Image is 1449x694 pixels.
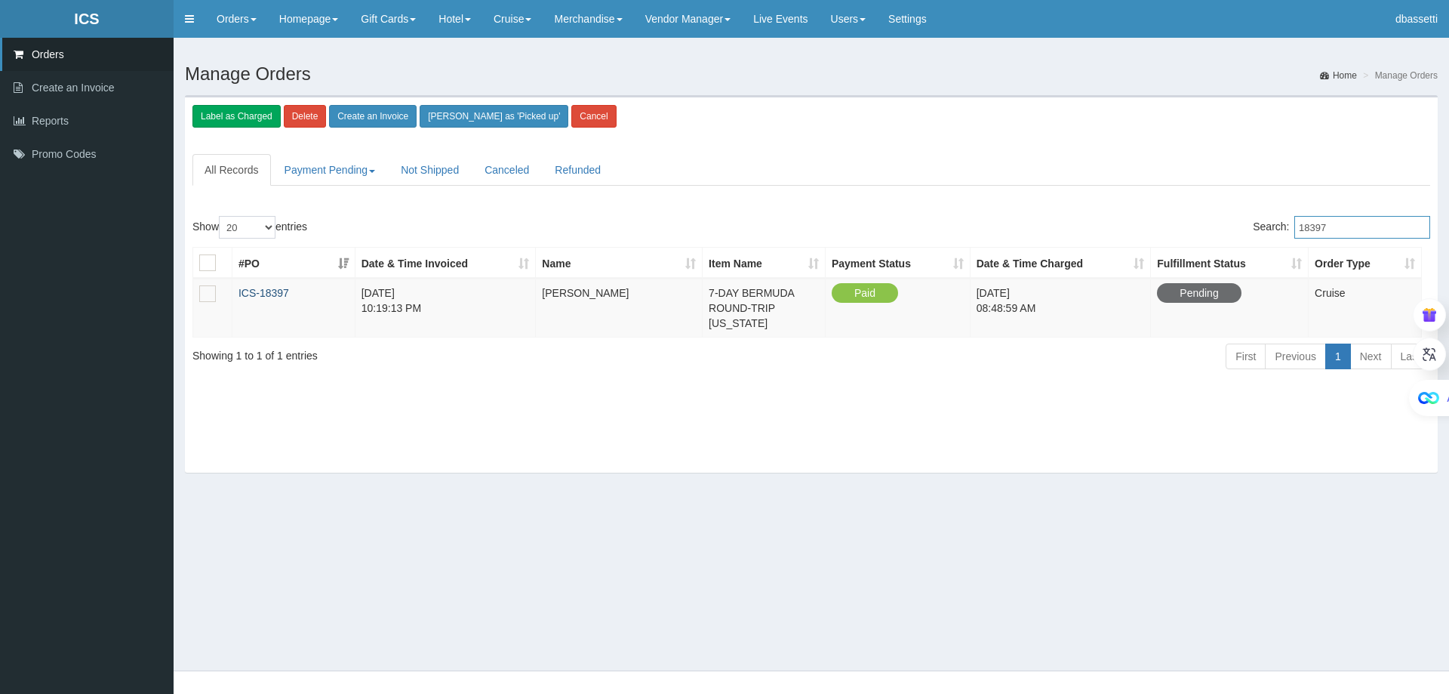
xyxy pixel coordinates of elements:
th: #PO: activate to sort column ascending [232,248,355,278]
a: Home [1320,69,1357,82]
span: Pending [1157,283,1241,303]
a: 1 [1325,344,1351,369]
label: Show entries [192,216,307,239]
select: Showentries [219,216,275,239]
td: [PERSON_NAME] [536,279,703,337]
th: Order Type: activate to sort column ascending [1309,248,1421,278]
a: Refunded [543,154,613,186]
a: ICS-18397 [238,287,289,299]
span: Promo Codes [32,148,97,160]
span: Create an Invoice [32,82,115,94]
a: Previous [1265,344,1325,369]
th: Date &amp; Time Charged: activate to sort column ascending [971,248,1152,278]
a: Delete [284,105,327,128]
td: [DATE] 10:19:13 PM [355,279,537,337]
span: Paid [832,283,898,303]
a: Create an Invoice [329,105,417,128]
input: Search: [1294,216,1430,239]
th: Name: activate to sort column ascending [536,248,703,278]
span: Orders [32,48,64,60]
th: Payment Status: activate to sort column ascending [826,248,971,278]
b: ICS [74,11,99,27]
th: Fulfillment Status: activate to sort column ascending [1151,248,1309,278]
a: [PERSON_NAME] as 'Picked up' [420,105,568,128]
a: Not Shipped [389,154,471,186]
div: Showing 1 to 1 of 1 entries [192,342,695,363]
h1: Manage Orders [185,64,1438,84]
td: 7-DAY BERMUDA ROUND-TRIP [US_STATE] [703,279,826,337]
a: Next [1350,344,1392,369]
a: All Records [192,154,271,186]
td: Cruise [1309,279,1421,337]
span: Reports [32,115,69,127]
a: Label as Charged [192,105,281,128]
a: Canceled [472,154,541,186]
th: Item Name: activate to sort column ascending [703,248,826,278]
a: Payment Pending [272,154,388,186]
li: Manage Orders [1359,69,1438,82]
a: Cancel [571,105,616,128]
span: dbassetti [1395,13,1438,25]
th: Date &amp; Time Invoiced: activate to sort column ascending [355,248,537,278]
td: [DATE] 08:48:59 AM [971,279,1152,337]
label: Search: [1253,216,1430,239]
a: First [1226,344,1266,369]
